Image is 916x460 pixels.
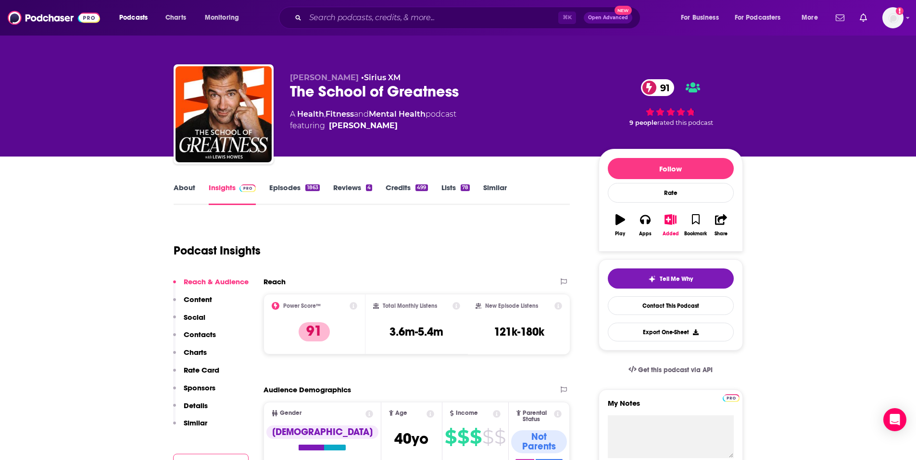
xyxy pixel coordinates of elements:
[608,399,734,415] label: My Notes
[266,425,378,439] div: [DEMOGRAPHIC_DATA]
[324,109,326,119] span: ,
[389,325,443,339] h3: 3.6m-5.4m
[369,109,426,119] a: Mental Health
[461,184,470,191] div: 78
[681,11,719,24] span: For Business
[269,183,319,205] a: Episodes1863
[264,277,286,286] h2: Reach
[174,183,195,205] a: About
[394,429,428,448] span: 40 yo
[290,120,456,132] span: featuring
[802,11,818,24] span: More
[184,313,205,322] p: Social
[395,410,407,416] span: Age
[599,73,743,133] div: 91 9 peoplerated this podcast
[290,109,456,132] div: A podcast
[209,183,256,205] a: InsightsPodchaser Pro
[657,119,713,126] span: rated this podcast
[280,410,301,416] span: Gender
[383,303,437,309] h2: Total Monthly Listens
[639,231,652,237] div: Apps
[723,393,740,402] a: Pro website
[184,277,249,286] p: Reach & Audience
[173,348,207,365] button: Charts
[658,208,683,242] button: Added
[386,183,427,205] a: Credits499
[364,73,401,82] a: Sirius XM
[856,10,871,26] a: Show notifications dropdown
[608,296,734,315] a: Contact This Podcast
[621,358,721,382] a: Get this podcast via API
[264,385,351,394] h2: Audience Demographics
[735,11,781,24] span: For Podcasters
[184,383,215,392] p: Sponsors
[608,183,734,203] div: Rate
[305,184,319,191] div: 1863
[629,119,657,126] span: 9 people
[205,11,239,24] span: Monitoring
[608,268,734,289] button: tell me why sparkleTell Me Why
[608,208,633,242] button: Play
[584,12,632,24] button: Open AdvancedNew
[361,73,401,82] span: •
[723,394,740,402] img: Podchaser Pro
[684,231,707,237] div: Bookmark
[588,15,628,20] span: Open Advanced
[633,208,658,242] button: Apps
[173,277,249,295] button: Reach & Audience
[457,429,469,445] span: $
[896,7,903,15] svg: Add a profile image
[8,9,100,27] img: Podchaser - Follow, Share and Rate Podcasts
[184,295,212,304] p: Content
[119,11,148,24] span: Podcasts
[683,208,708,242] button: Bookmark
[173,401,208,419] button: Details
[173,295,212,313] button: Content
[511,430,567,453] div: Not Parents
[795,10,830,25] button: open menu
[184,330,216,339] p: Contacts
[354,109,369,119] span: and
[470,429,481,445] span: $
[483,183,507,205] a: Similar
[441,183,470,205] a: Lists78
[159,10,192,25] a: Charts
[239,184,256,192] img: Podchaser Pro
[305,10,558,25] input: Search podcasts, credits, & more...
[482,429,493,445] span: $
[674,10,731,25] button: open menu
[366,184,372,191] div: 4
[173,418,207,436] button: Similar
[176,66,272,162] img: The School of Greatness
[174,243,261,258] h1: Podcast Insights
[558,12,576,24] span: ⌘ K
[728,10,795,25] button: open menu
[494,429,505,445] span: $
[882,7,903,28] img: User Profile
[290,73,359,82] span: [PERSON_NAME]
[326,109,354,119] a: Fitness
[456,410,478,416] span: Income
[651,79,675,96] span: 91
[523,410,552,423] span: Parental Status
[184,348,207,357] p: Charts
[173,383,215,401] button: Sponsors
[608,323,734,341] button: Export One-Sheet
[648,275,656,283] img: tell me why sparkle
[184,418,207,427] p: Similar
[299,322,330,341] p: 91
[485,303,538,309] h2: New Episode Listens
[333,183,372,205] a: Reviews4
[494,325,544,339] h3: 121k-180k
[883,408,906,431] div: Open Intercom Messenger
[882,7,903,28] button: Show profile menu
[297,109,324,119] a: Health
[832,10,848,26] a: Show notifications dropdown
[288,7,650,29] div: Search podcasts, credits, & more...
[638,366,713,374] span: Get this podcast via API
[882,7,903,28] span: Logged in as megcassidy
[660,275,693,283] span: Tell Me Why
[173,313,205,330] button: Social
